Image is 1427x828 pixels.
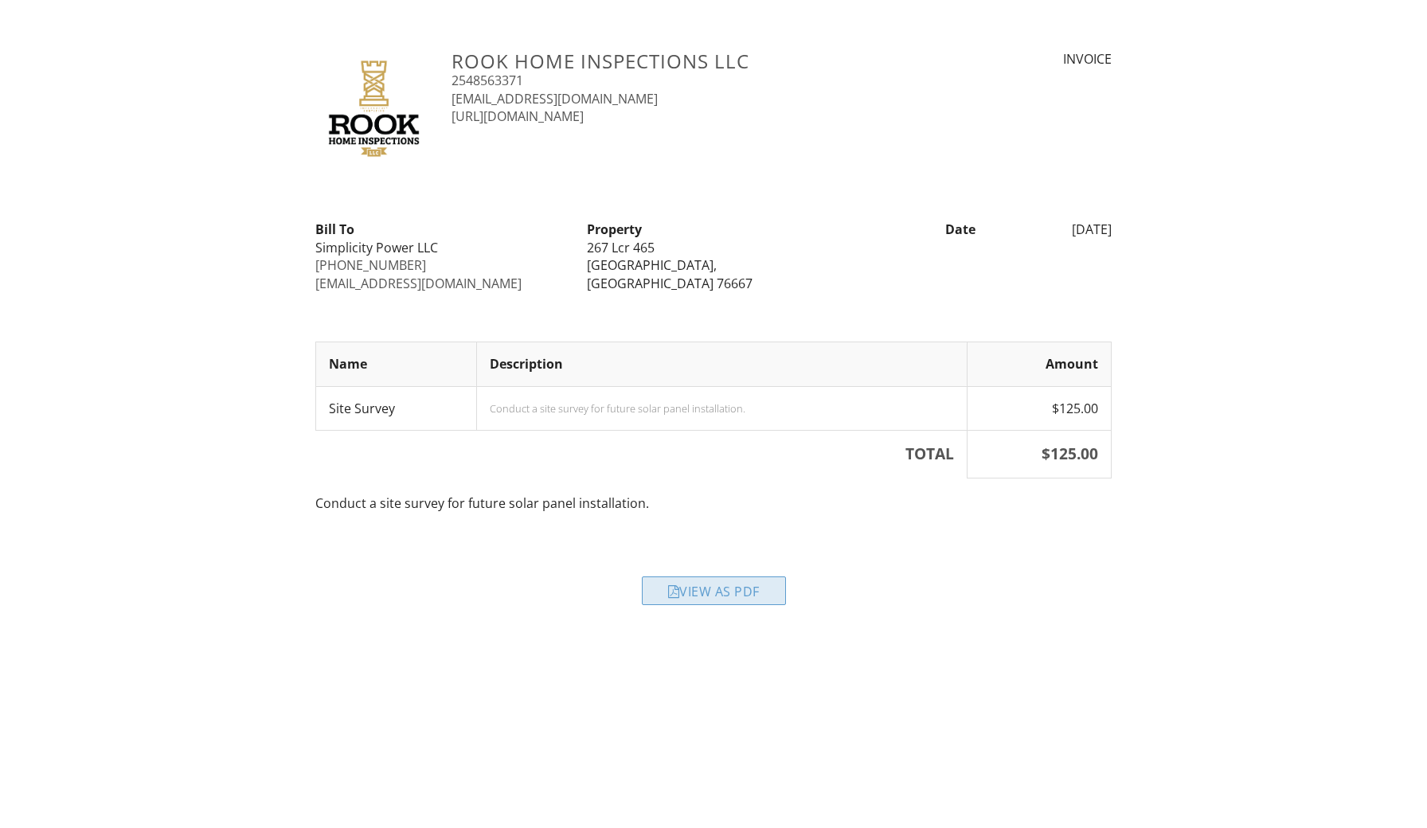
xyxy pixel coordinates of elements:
[452,72,523,89] a: 2548563371
[490,402,954,415] div: Conduct a site survey for future solar panel installation.
[315,239,568,256] div: Simplicity Power LLC
[967,431,1111,478] th: $125.00
[642,576,786,605] div: View as PDF
[316,431,968,478] th: TOTAL
[316,342,477,386] th: Name
[452,107,584,125] a: [URL][DOMAIN_NAME]
[587,239,839,256] div: 267 Lcr 465
[985,221,1121,238] div: [DATE]
[315,256,426,274] a: [PHONE_NUMBER]
[315,275,522,292] a: [EMAIL_ADDRESS][DOMAIN_NAME]
[967,342,1111,386] th: Amount
[587,256,839,292] div: [GEOGRAPHIC_DATA], [GEOGRAPHIC_DATA] 76667
[850,221,986,238] div: Date
[316,386,477,430] td: Site Survey
[476,342,967,386] th: Description
[927,50,1112,68] div: INVOICE
[315,221,354,238] strong: Bill To
[967,386,1111,430] td: $125.00
[642,587,786,604] a: View as PDF
[315,50,432,167] img: RookHomeInspectionsLLC-logo.jpg
[315,494,1112,512] p: Conduct a site survey for future solar panel installation.
[452,90,658,107] a: [EMAIL_ADDRESS][DOMAIN_NAME]
[587,221,642,238] strong: Property
[452,50,908,72] h3: Rook Home Inspections LLC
